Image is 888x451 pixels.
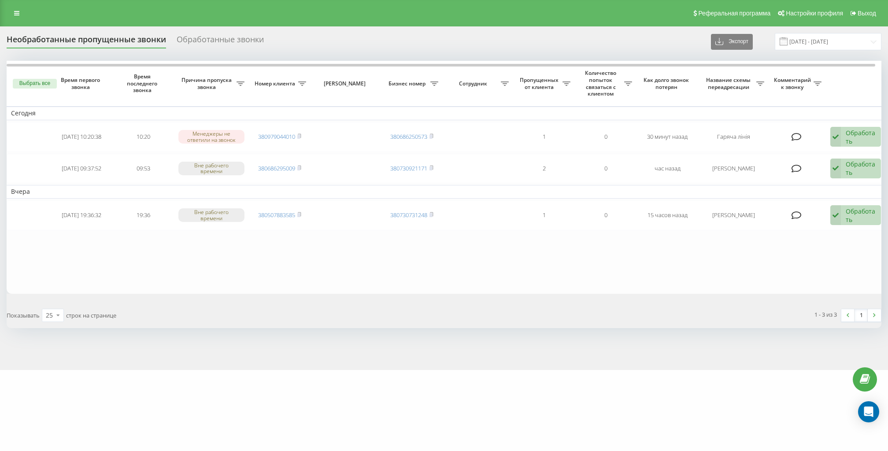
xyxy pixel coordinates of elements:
[575,122,636,152] td: 0
[513,200,575,230] td: 1
[786,10,843,17] span: Настройки профиля
[858,401,879,422] div: Open Intercom Messenger
[178,162,244,175] div: Вне рабочего времени
[846,129,876,145] div: Обработать
[46,311,53,320] div: 25
[119,73,167,94] span: Время последнего звонка
[390,133,427,140] a: 380686250573
[7,185,888,198] td: Вчера
[58,77,105,90] span: Время первого звонка
[698,154,769,184] td: [PERSON_NAME]
[858,10,876,17] span: Выход
[711,34,753,50] button: Экспорт
[636,200,698,230] td: 15 часов назад
[7,35,166,48] div: Необработанные пропущенные звонки
[644,77,691,90] span: Как долго звонок потерян
[846,207,876,224] div: Обработать
[855,309,868,322] a: 1
[814,310,837,319] div: 1 - 3 из 3
[698,10,770,17] span: Реферальная программа
[636,154,698,184] td: час назад
[390,211,427,219] a: 380730731248
[13,79,57,89] button: Выбрать все
[698,200,769,230] td: [PERSON_NAME]
[390,164,427,172] a: 380730921171
[112,122,174,152] td: 10:20
[253,80,298,87] span: Номер клиента
[51,200,112,230] td: [DATE] 19:36:32
[447,80,501,87] span: Сотрудник
[178,208,244,222] div: Вне рабочего времени
[385,80,430,87] span: Бизнес номер
[846,160,876,177] div: Обработать
[579,70,624,97] span: Количество попыток связаться с клиентом
[318,80,374,87] span: [PERSON_NAME]
[7,107,888,120] td: Сегодня
[513,154,575,184] td: 2
[7,311,40,319] span: Показывать
[112,200,174,230] td: 19:36
[518,77,562,90] span: Пропущенных от клиента
[513,122,575,152] td: 1
[178,77,237,90] span: Причина пропуска звонка
[703,77,756,90] span: Название схемы переадресации
[258,164,295,172] a: 380686295009
[112,154,174,184] td: 09:53
[575,200,636,230] td: 0
[258,211,295,219] a: 380507883585
[66,311,116,319] span: строк на странице
[51,122,112,152] td: [DATE] 10:20:38
[177,35,264,48] div: Обработанные звонки
[178,130,244,143] div: Менеджеры не ответили на звонок
[773,77,814,90] span: Комментарий к звонку
[575,154,636,184] td: 0
[51,154,112,184] td: [DATE] 09:37:52
[698,122,769,152] td: Гаряча лінія
[636,122,698,152] td: 30 минут назад
[258,133,295,140] a: 380979044010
